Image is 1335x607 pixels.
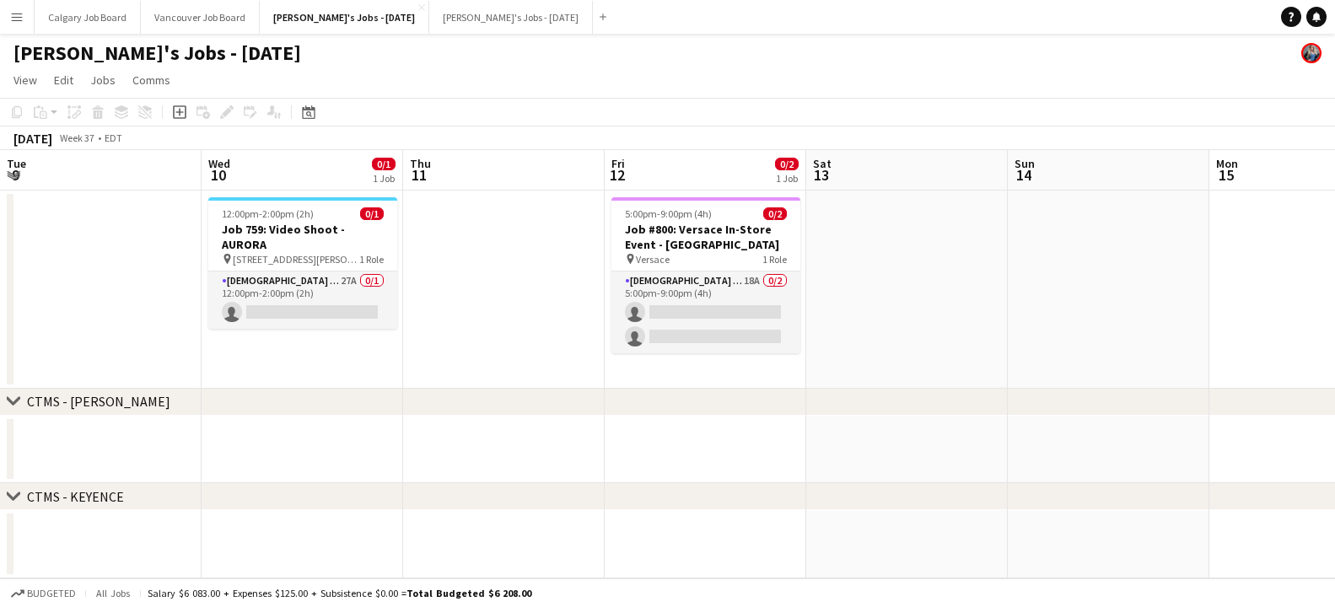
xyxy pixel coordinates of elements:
[208,222,397,252] h3: Job 759: Video Shoot - AURORA
[27,393,170,410] div: CTMS - [PERSON_NAME]
[407,165,431,185] span: 11
[148,587,531,599] div: Salary $6 083.00 + Expenses $125.00 + Subsistence $0.00 =
[1012,165,1035,185] span: 14
[359,253,384,266] span: 1 Role
[35,1,141,34] button: Calgary Job Board
[611,222,800,252] h3: Job #800: Versace In-Store Event - [GEOGRAPHIC_DATA]
[373,172,395,185] div: 1 Job
[611,197,800,353] app-job-card: 5:00pm-9:00pm (4h)0/2Job #800: Versace In-Store Event - [GEOGRAPHIC_DATA] Versace1 Role[DEMOGRAPH...
[208,271,397,329] app-card-role: [DEMOGRAPHIC_DATA] Model27A0/112:00pm-2:00pm (2h)
[222,207,314,220] span: 12:00pm-2:00pm (2h)
[56,132,98,144] span: Week 37
[7,156,26,171] span: Tue
[406,587,531,599] span: Total Budgeted $6 208.00
[372,158,396,170] span: 0/1
[126,69,177,91] a: Comms
[410,156,431,171] span: Thu
[47,69,80,91] a: Edit
[132,73,170,88] span: Comms
[54,73,73,88] span: Edit
[13,40,301,66] h1: [PERSON_NAME]'s Jobs - [DATE]
[141,1,260,34] button: Vancouver Job Board
[611,271,800,353] app-card-role: [DEMOGRAPHIC_DATA] Servers18A0/25:00pm-9:00pm (4h)
[83,69,122,91] a: Jobs
[810,165,832,185] span: 13
[13,73,37,88] span: View
[93,587,133,599] span: All jobs
[775,158,799,170] span: 0/2
[360,207,384,220] span: 0/1
[1015,156,1035,171] span: Sun
[1301,43,1322,63] app-user-avatar: Kirsten Visima Pearson
[1214,165,1238,185] span: 15
[636,253,670,266] span: Versace
[8,584,78,603] button: Budgeted
[208,156,230,171] span: Wed
[4,165,26,185] span: 9
[260,1,429,34] button: [PERSON_NAME]'s Jobs - [DATE]
[208,197,397,329] app-job-card: 12:00pm-2:00pm (2h)0/1Job 759: Video Shoot - AURORA [STREET_ADDRESS][PERSON_NAME]1 Role[DEMOGRAPH...
[429,1,593,34] button: [PERSON_NAME]'s Jobs - [DATE]
[233,253,359,266] span: [STREET_ADDRESS][PERSON_NAME]
[105,132,122,144] div: EDT
[625,207,712,220] span: 5:00pm-9:00pm (4h)
[27,588,76,599] span: Budgeted
[611,156,625,171] span: Fri
[7,69,44,91] a: View
[813,156,832,171] span: Sat
[1216,156,1238,171] span: Mon
[90,73,116,88] span: Jobs
[776,172,798,185] div: 1 Job
[206,165,230,185] span: 10
[609,165,625,185] span: 12
[13,130,52,147] div: [DATE]
[762,253,787,266] span: 1 Role
[763,207,787,220] span: 0/2
[27,488,124,505] div: CTMS - KEYENCE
